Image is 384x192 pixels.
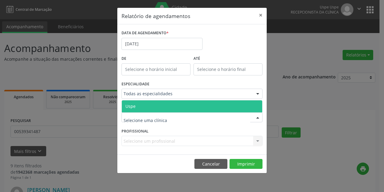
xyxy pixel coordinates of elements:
[121,12,190,20] h5: Relatório de agendamentos
[193,54,262,63] label: ATÉ
[121,38,202,50] input: Selecione uma data ou intervalo
[193,63,262,75] input: Selecione o horário final
[125,103,136,109] span: Uspe
[121,63,190,75] input: Selecione o horário inicial
[121,80,149,89] label: ESPECIALIDADE
[124,91,250,97] span: Todas as especialidades
[121,126,148,136] label: PROFISSIONAL
[229,159,262,169] button: Imprimir
[194,159,227,169] button: Cancelar
[124,114,250,126] input: Selecione uma clínica
[121,29,169,38] label: DATA DE AGENDAMENTO
[255,8,267,23] button: Close
[121,54,190,63] label: De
